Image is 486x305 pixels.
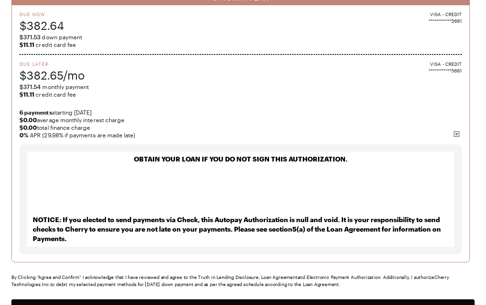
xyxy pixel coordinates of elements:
span: starting [DATE] [19,108,462,116]
span: average monthly interest charge [19,116,462,124]
span: VISA - CREDIT [430,11,462,18]
strong: NOTICE: If you elected to send payments via Check, this Autopay Authorization is null and void. I... [33,215,441,242]
strong: $0.00 [19,124,37,131]
span: APR (29.98% if payments are made late) [19,131,462,139]
b: 0 % [19,132,28,138]
span: Due Later [19,61,85,67]
span: $371.53 [19,34,40,40]
strong: 6 payments [19,109,52,116]
span: $382.65/mo [19,67,85,83]
span: VISA - CREDIT [430,61,462,67]
span: monthly payment [19,83,462,90]
span: down payment [19,33,462,41]
span: credit card fee [19,90,462,98]
div: By Clicking "Agree and Confirm" I acknowledge that I have reviewed and agree to the Truth in Lend... [11,274,475,288]
span: Due Now [19,11,64,18]
span: $382.64 [19,18,64,33]
span: total finance charge [19,124,462,131]
img: svg%3e [453,130,460,138]
span: $371.54 [19,83,41,90]
span: 5 [292,225,297,233]
strong: $0.00 [19,117,37,123]
b: $11.11 [19,41,34,48]
b: $11.11 [19,91,34,98]
span: credit card fee [19,41,462,48]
